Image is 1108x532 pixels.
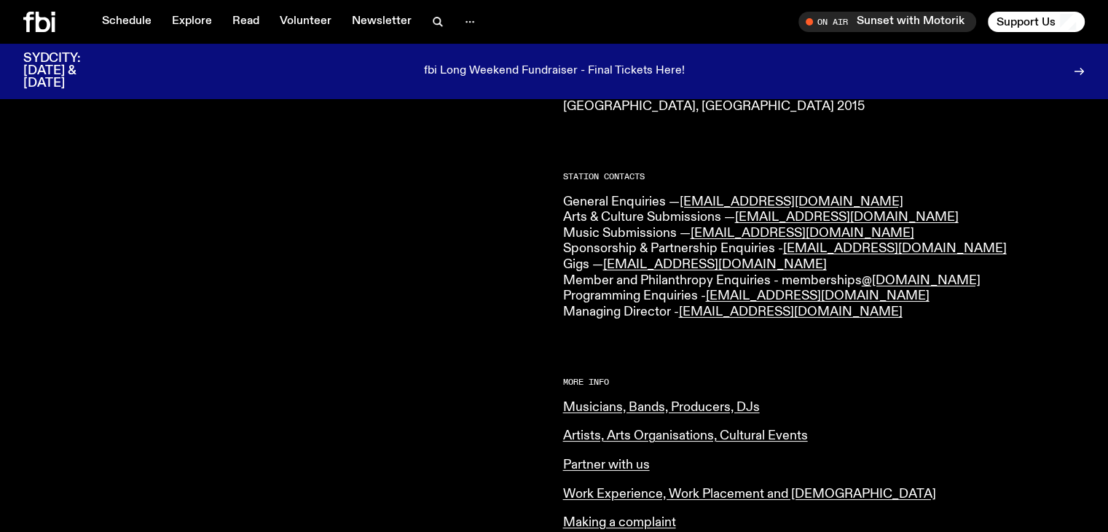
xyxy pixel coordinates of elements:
a: [EMAIL_ADDRESS][DOMAIN_NAME] [680,195,903,208]
a: [EMAIL_ADDRESS][DOMAIN_NAME] [603,258,827,271]
a: [EMAIL_ADDRESS][DOMAIN_NAME] [735,211,959,224]
a: [EMAIL_ADDRESS][DOMAIN_NAME] [691,227,914,240]
h2: Station Contacts [563,173,1085,181]
h2: More Info [563,378,1085,386]
button: On AirSunset with Motorik [798,12,976,32]
button: Support Us [988,12,1085,32]
p: fbi Long Weekend Fundraiser - Final Tickets Here! [424,65,685,78]
a: [EMAIL_ADDRESS][DOMAIN_NAME] [706,289,930,302]
a: Explore [163,12,221,32]
a: Partner with us [563,458,650,472]
a: Making a complaint [563,516,676,529]
h3: SYDCITY: [DATE] & [DATE] [23,52,117,90]
p: General Enquiries — Arts & Culture Submissions — Music Submissions — Sponsorship & Partnership En... [563,195,1085,321]
a: Work Experience, Work Placement and [DEMOGRAPHIC_DATA] [563,488,936,501]
span: Support Us [997,15,1056,28]
a: Musicians, Bands, Producers, DJs [563,401,760,414]
a: Volunteer [271,12,340,32]
a: @[DOMAIN_NAME] [862,274,981,287]
a: Artists, Arts Organisations, Cultural Events [563,429,808,442]
a: Schedule [93,12,160,32]
a: [EMAIL_ADDRESS][DOMAIN_NAME] [679,305,903,318]
a: Read [224,12,268,32]
a: Newsletter [343,12,420,32]
a: [EMAIL_ADDRESS][DOMAIN_NAME] [783,242,1007,255]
